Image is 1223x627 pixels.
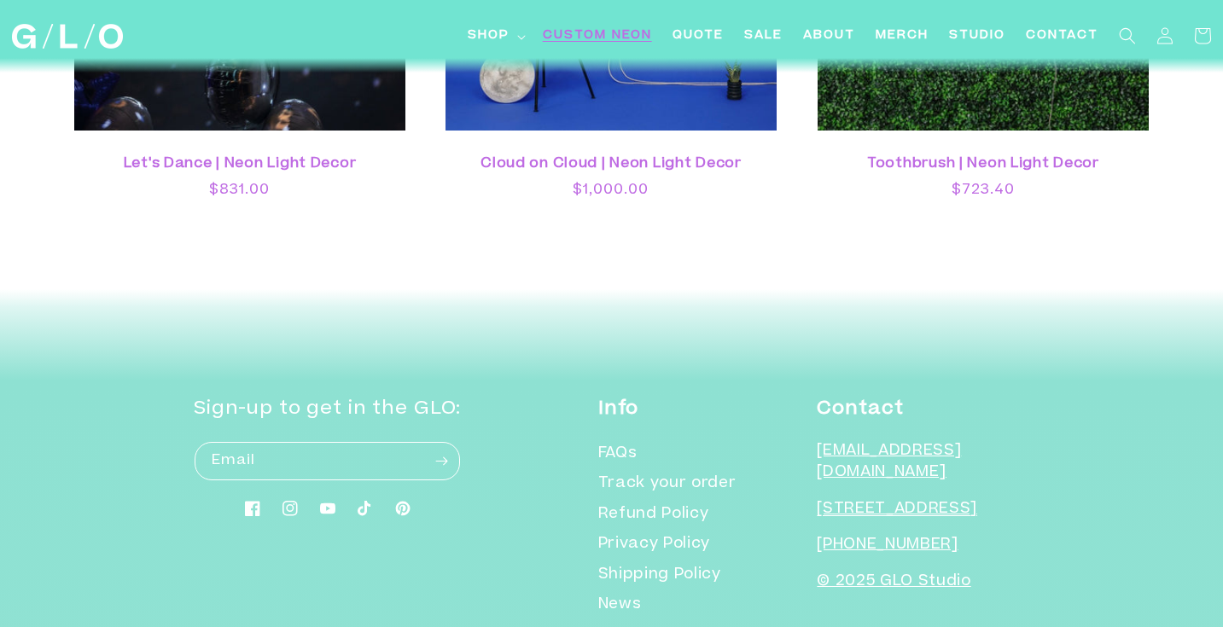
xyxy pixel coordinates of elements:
[793,17,865,55] a: About
[1026,27,1098,45] span: Contact
[1016,17,1109,55] a: Contact
[6,18,130,55] a: GLO Studio
[598,400,638,419] strong: Info
[949,27,1005,45] span: Studio
[744,27,783,45] span: SALE
[817,441,1029,485] p: [EMAIL_ADDRESS][DOMAIN_NAME]
[598,444,638,470] a: FAQs
[865,17,939,55] a: Merch
[1138,545,1223,627] div: Виджет чата
[939,17,1016,55] a: Studio
[817,502,977,517] a: [STREET_ADDRESS]
[598,560,721,591] a: Shipping Policy
[598,469,737,500] a: Track your order
[543,27,652,45] span: Custom Neon
[817,400,903,419] strong: Contact
[1109,17,1146,55] summary: Search
[598,590,642,621] a: News
[481,154,743,174] a: Cloud on Cloud | Neon Light Decor
[468,27,510,45] span: Shop
[734,17,793,55] a: SALE
[533,17,662,55] a: Custom Neon
[194,396,461,423] h2: Sign-up to get in the GLO:
[662,17,734,55] a: Quote
[817,535,1029,557] p: [PHONE_NUMBER]
[1138,545,1223,627] iframe: Chat Widget
[803,27,855,45] span: About
[598,500,709,531] a: Refund Policy
[457,17,533,55] summary: Shop
[867,154,1099,174] a: Toothbrush | Neon Light Decor
[876,27,929,45] span: Merch
[598,530,710,560] a: Privacy Policy
[195,442,460,480] input: Email
[422,441,460,481] button: Subscribe
[12,24,123,49] img: GLO Studio
[123,154,356,174] a: Let's Dance | Neon Light Decor
[817,572,1029,594] p: © 2025 GLO Studio
[673,27,724,45] span: Quote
